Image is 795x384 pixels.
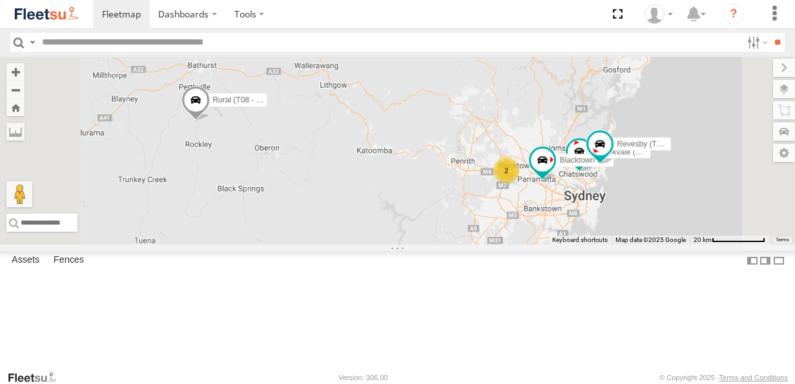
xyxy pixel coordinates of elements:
[27,33,37,52] label: Search Query
[694,236,712,243] span: 20 km
[552,236,608,245] button: Keyboard shortcuts
[773,144,795,162] label: Map Settings
[6,63,25,81] button: Zoom in
[690,236,769,245] button: Map Scale: 20 km per 79 pixels
[7,371,67,384] a: Visit our Website
[746,251,759,270] label: Dock Summary Table to the Left
[719,374,788,381] a: Terms and Conditions
[6,181,32,207] button: Drag Pegman onto the map to open Street View
[6,123,25,141] label: Measure
[6,99,25,116] button: Zoom Home
[493,157,519,183] div: 2
[13,5,80,23] img: fleetsu-logo-horizontal.svg
[772,251,785,270] label: Hide Summary Table
[776,237,789,243] a: Terms (opens in new tab)
[615,236,686,243] span: Map data ©2025 Google
[212,96,322,105] span: Rural (T08 - [PERSON_NAME])
[742,33,770,52] label: Search Filter Options
[47,252,90,270] label: Fences
[6,81,25,99] button: Zoom out
[5,252,46,270] label: Assets
[723,4,744,25] i: ?
[640,5,677,24] div: Adrian Singleton
[559,156,697,165] span: Blacktown #1 (T09 - [PERSON_NAME])
[617,139,738,148] span: Revesby (T07 - [PERSON_NAME])
[759,251,772,270] label: Dock Summary Table to the Right
[659,374,788,381] div: © Copyright 2025 -
[338,374,387,381] div: Version: 306.00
